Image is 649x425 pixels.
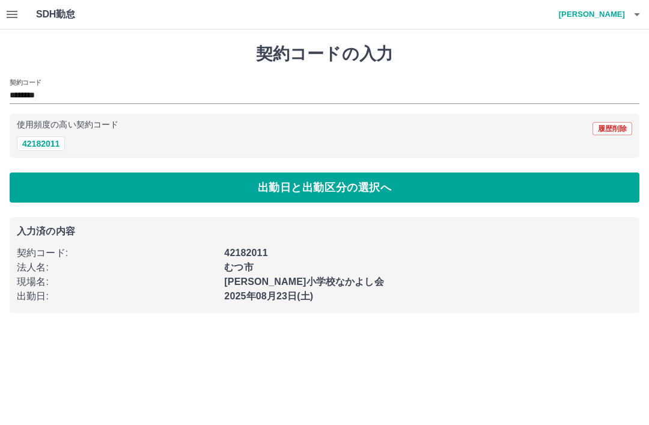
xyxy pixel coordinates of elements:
p: 契約コード : [17,246,217,260]
h1: 契約コードの入力 [10,44,639,64]
button: 出勤日と出勤区分の選択へ [10,173,639,203]
h2: 契約コード [10,78,41,87]
p: 出勤日 : [17,289,217,304]
p: 法人名 : [17,260,217,275]
b: 2025年08月23日(土) [224,291,313,301]
p: 使用頻度の高い契約コード [17,121,118,129]
b: 42182011 [224,248,267,258]
b: むつ市 [224,262,253,272]
p: 現場名 : [17,275,217,289]
button: 履歴削除 [593,122,632,135]
p: 入力済の内容 [17,227,632,236]
button: 42182011 [17,136,65,151]
b: [PERSON_NAME]小学校なかよし会 [224,277,383,287]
